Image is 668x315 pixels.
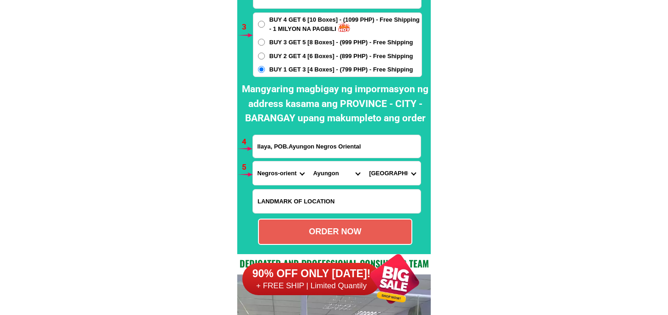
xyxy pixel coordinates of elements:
[270,15,422,33] span: BUY 4 GET 6 [10 Boxes] - (1099 PHP) - Free Shipping - 1 MILYON NA PAGBILI
[242,136,252,148] h6: 4
[259,226,411,238] div: ORDER NOW
[242,281,381,291] h6: + FREE SHIP | Limited Quantily
[242,21,252,33] h6: 3
[237,256,431,270] h2: Dedicated and professional consulting team
[253,190,421,213] input: Input LANDMARKOFLOCATION
[270,38,413,47] span: BUY 3 GET 5 [8 Boxes] - (999 PHP) - Free Shipping
[364,161,420,185] select: Select commune
[258,66,265,73] input: BUY 1 GET 3 [4 Boxes] - (799 PHP) - Free Shipping
[258,53,265,59] input: BUY 2 GET 4 [6 Boxes] - (899 PHP) - Free Shipping
[253,161,309,185] select: Select province
[309,161,364,185] select: Select district
[270,52,413,61] span: BUY 2 GET 4 [6 Boxes] - (899 PHP) - Free Shipping
[240,82,431,126] h2: Mangyaring magbigay ng impormasyon ng address kasama ang PROVINCE - CITY - BARANGAY upang makumpl...
[258,21,265,28] input: BUY 4 GET 6 [10 Boxes] - (1099 PHP) - Free Shipping - 1 MILYON NA PAGBILI
[258,39,265,46] input: BUY 3 GET 5 [8 Boxes] - (999 PHP) - Free Shipping
[242,161,252,173] h6: 5
[253,135,421,158] input: Input address
[242,267,381,281] h6: 90% OFF ONLY [DATE]!
[270,65,413,74] span: BUY 1 GET 3 [4 Boxes] - (799 PHP) - Free Shipping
